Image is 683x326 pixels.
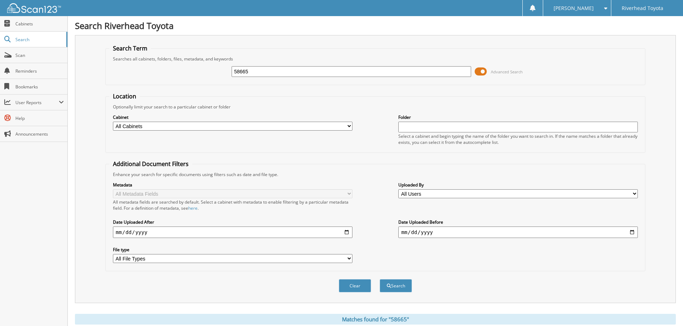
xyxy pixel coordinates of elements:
[109,104,641,110] div: Optionally limit your search to a particular cabinet or folder
[7,3,61,13] img: scan123-logo-white.svg
[15,37,63,43] span: Search
[109,92,140,100] legend: Location
[113,227,352,238] input: start
[75,314,676,325] div: Matches found for "58665"
[75,20,676,31] h1: Search Riverhead Toyota
[398,219,638,225] label: Date Uploaded Before
[380,279,412,292] button: Search
[188,205,198,211] a: here
[491,69,523,74] span: Advanced Search
[15,131,64,137] span: Announcements
[109,56,641,62] div: Searches all cabinets, folders, files, metadata, and keywords
[398,114,638,120] label: Folder
[15,21,64,27] span: Cabinets
[15,99,59,106] span: User Reports
[113,114,352,120] label: Cabinet
[398,182,638,188] label: Uploaded By
[15,68,64,74] span: Reminders
[398,133,638,145] div: Select a cabinet and begin typing the name of the folder you want to search in. If the name match...
[15,52,64,58] span: Scan
[113,219,352,225] label: Date Uploaded After
[109,160,192,168] legend: Additional Document Filters
[15,115,64,121] span: Help
[113,247,352,253] label: File type
[339,279,371,292] button: Clear
[622,6,663,10] span: Riverhead Toyota
[554,6,594,10] span: [PERSON_NAME]
[109,44,151,52] legend: Search Term
[398,227,638,238] input: end
[15,84,64,90] span: Bookmarks
[113,199,352,211] div: All metadata fields are searched by default. Select a cabinet with metadata to enable filtering b...
[113,182,352,188] label: Metadata
[109,171,641,177] div: Enhance your search for specific documents using filters such as date and file type.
